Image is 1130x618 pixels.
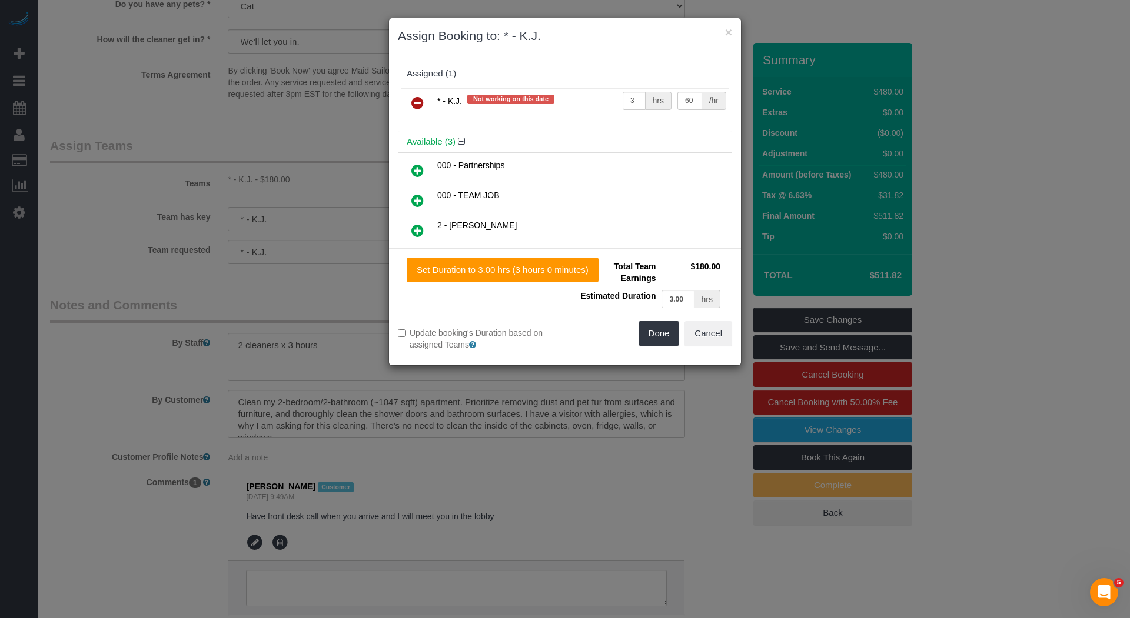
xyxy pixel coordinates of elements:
h3: Assign Booking to: * - K.J. [398,27,732,45]
span: 000 - Partnerships [437,161,504,170]
div: hrs [694,290,720,308]
span: 2 - [PERSON_NAME] [437,221,517,230]
span: Estimated Duration [580,291,656,300]
span: 000 - TEAM JOB [437,191,500,200]
div: /hr [702,92,726,110]
span: Not working on this date [467,95,554,104]
td: Total Team Earnings [574,258,659,287]
iframe: Intercom live chat [1090,578,1118,606]
div: hrs [646,92,672,110]
span: 5 [1114,578,1124,587]
span: * - K.J. [437,96,462,106]
div: Assigned (1) [407,69,723,79]
button: × [725,26,732,38]
label: Update booking's Duration based on assigned Teams [398,327,556,350]
button: Set Duration to 3.00 hrs (3 hours 0 minutes) [407,258,599,282]
button: Done [639,321,680,346]
td: $180.00 [659,258,723,287]
h4: Available (3) [407,137,723,147]
button: Cancel [684,321,732,346]
input: Update booking's Duration based on assigned Teams [398,329,406,337]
